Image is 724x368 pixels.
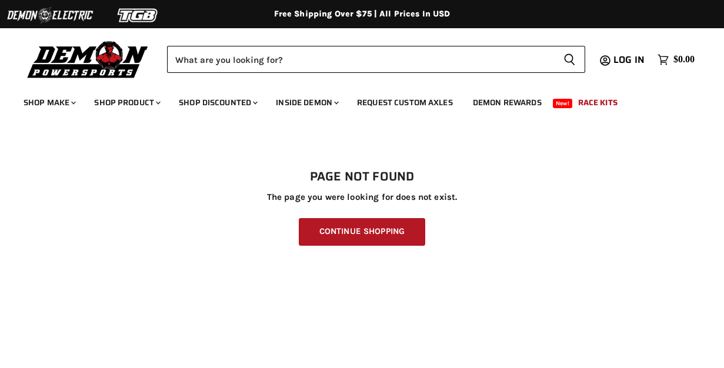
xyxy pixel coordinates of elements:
a: Shop Product [85,91,168,115]
span: New! [553,99,573,108]
a: Shop Discounted [170,91,265,115]
button: Search [554,46,585,73]
img: Demon Electric Logo 2 [6,4,94,26]
ul: Main menu [15,86,692,115]
input: Search [167,46,554,73]
a: Shop Make [15,91,83,115]
a: Continue Shopping [299,218,425,246]
a: Request Custom Axles [348,91,462,115]
h1: Page not found [24,170,700,184]
a: Race Kits [569,91,626,115]
a: Log in [608,55,652,65]
form: Product [167,46,585,73]
img: TGB Logo 2 [94,4,182,26]
img: Demon Powersports [24,38,152,80]
a: $0.00 [652,51,700,68]
span: $0.00 [673,54,695,65]
span: Log in [613,52,645,67]
p: The page you were looking for does not exist. [24,192,700,202]
a: Demon Rewards [464,91,550,115]
a: Inside Demon [267,91,346,115]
